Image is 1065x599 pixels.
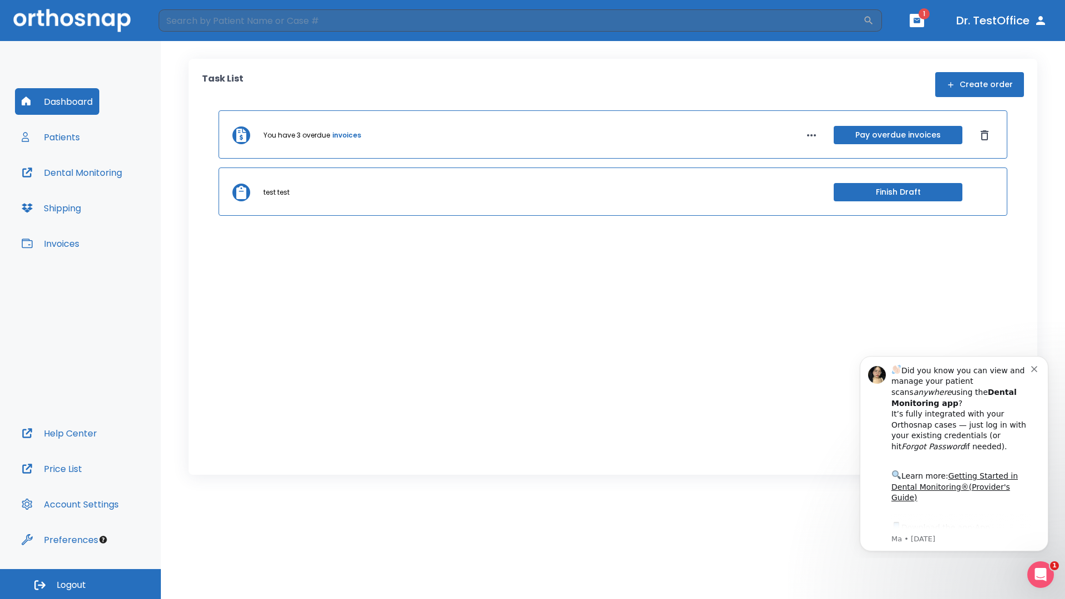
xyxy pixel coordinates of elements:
[15,491,125,517] button: Account Settings
[332,130,361,140] a: invoices
[15,420,104,446] button: Help Center
[919,8,930,19] span: 1
[834,126,962,144] button: Pay overdue invoices
[48,177,147,197] a: App Store
[48,174,188,231] div: Download the app: | ​ Let us know if you need help getting started!
[263,130,330,140] p: You have 3 overdue
[15,195,88,221] button: Shipping
[834,183,962,201] button: Finish Draft
[15,230,86,257] button: Invoices
[15,455,89,482] button: Price List
[57,579,86,591] span: Logout
[15,159,129,186] button: Dental Monitoring
[15,526,105,553] button: Preferences
[202,72,244,97] p: Task List
[843,346,1065,558] iframe: Intercom notifications message
[263,187,290,197] p: test test
[1050,561,1059,570] span: 1
[48,188,188,198] p: Message from Ma, sent 4w ago
[935,72,1024,97] button: Create order
[976,126,993,144] button: Dismiss
[15,124,87,150] button: Patients
[952,11,1052,31] button: Dr. TestOffice
[188,17,197,26] button: Dismiss notification
[98,535,108,545] div: Tooltip anchor
[13,9,131,32] img: Orthosnap
[1027,561,1054,588] iframe: Intercom live chat
[15,88,99,115] button: Dashboard
[159,9,863,32] input: Search by Patient Name or Case #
